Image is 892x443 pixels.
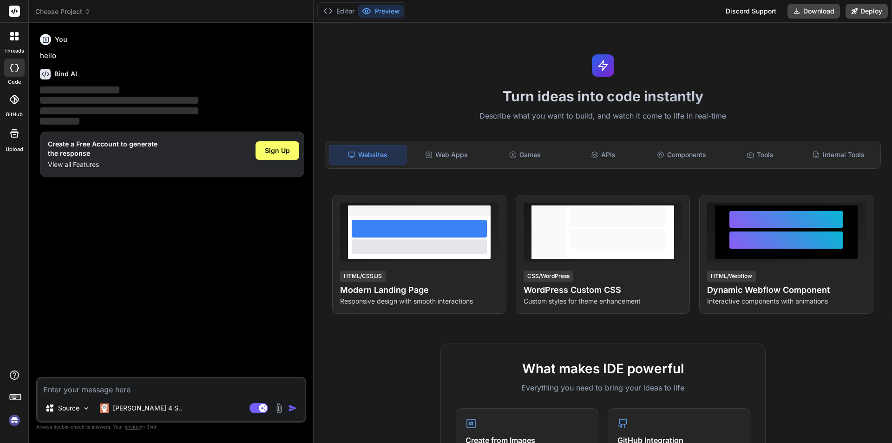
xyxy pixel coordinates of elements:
[82,404,90,412] img: Pick Models
[707,297,866,306] p: Interactive components with animations
[565,145,642,165] div: APIs
[329,145,407,165] div: Websites
[340,271,386,282] div: HTML/CSS/JS
[456,382,750,393] p: Everything you need to bring your ideas to life
[288,403,297,413] img: icon
[358,5,404,18] button: Preview
[40,97,198,104] span: ‌
[40,86,119,93] span: ‌
[524,297,682,306] p: Custom styles for theme enhancement
[340,284,498,297] h4: Modern Landing Page
[6,111,23,119] label: GitHub
[643,145,720,165] div: Components
[265,146,290,155] span: Sign Up
[58,403,79,413] p: Source
[55,35,67,44] h6: You
[787,4,840,19] button: Download
[524,284,682,297] h4: WordPress Custom CSS
[800,145,877,165] div: Internal Tools
[6,145,23,153] label: Upload
[722,145,799,165] div: Tools
[125,424,141,430] span: privacy
[707,284,866,297] h4: Dynamic Webflow Component
[456,359,750,378] h2: What makes IDE powerful
[40,118,79,125] span: ‌
[7,412,22,428] img: signin
[48,160,157,169] p: View all Features
[100,403,109,413] img: Claude 4 Sonnet
[35,7,91,16] span: Choose Project
[274,403,284,414] img: attachment
[487,145,564,165] div: Games
[408,145,485,165] div: Web Apps
[340,297,498,306] p: Responsive design with smooth interactions
[40,107,198,114] span: ‌
[4,47,24,55] label: threads
[846,4,888,19] button: Deploy
[524,271,573,282] div: CSS/WordPress
[720,4,782,19] div: Discord Support
[48,139,157,158] h1: Create a Free Account to generate the response
[319,88,886,105] h1: Turn ideas into code instantly
[320,5,358,18] button: Editor
[54,69,77,79] h6: Bind AI
[36,423,306,431] p: Always double-check its answers. Your in Bind
[113,403,182,413] p: [PERSON_NAME] 4 S..
[8,78,21,86] label: code
[707,271,756,282] div: HTML/Webflow
[319,110,886,122] p: Describe what you want to build, and watch it come to life in real-time
[40,51,304,61] p: hello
